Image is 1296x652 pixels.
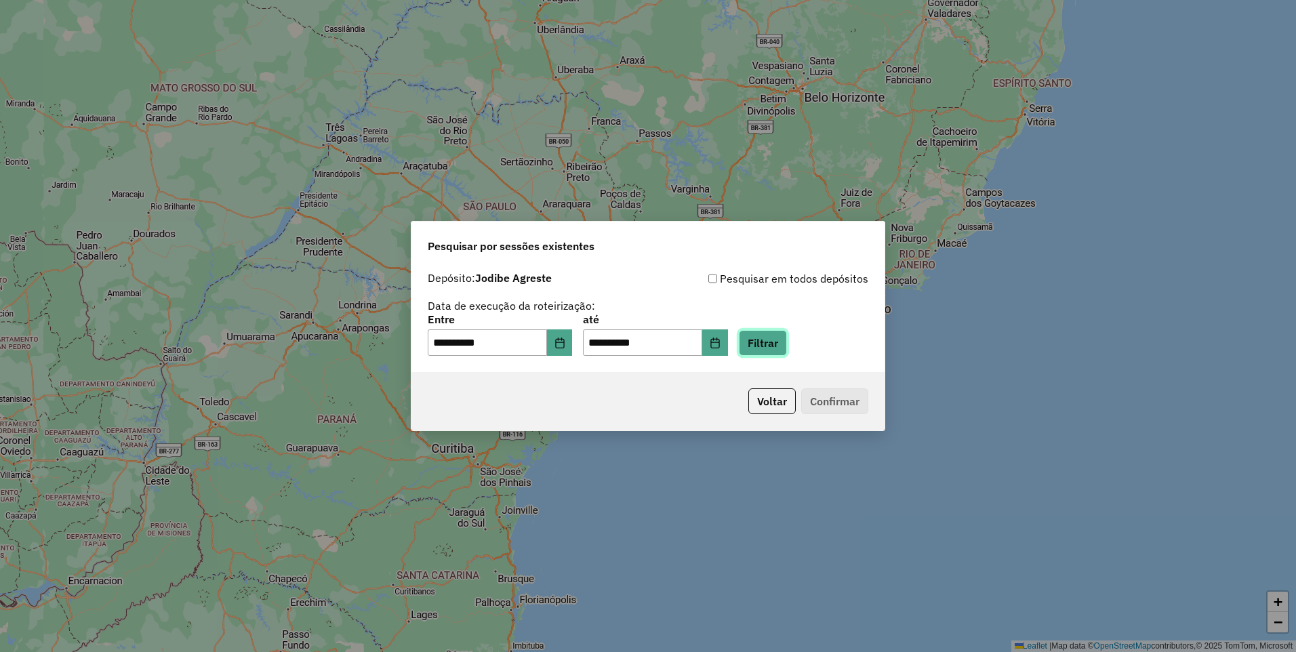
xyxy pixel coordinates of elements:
[428,270,552,286] label: Depósito:
[739,330,787,356] button: Filtrar
[475,271,552,285] strong: Jodibe Agreste
[428,311,572,327] label: Entre
[547,329,573,356] button: Choose Date
[648,270,868,287] div: Pesquisar em todos depósitos
[748,388,796,414] button: Voltar
[702,329,728,356] button: Choose Date
[428,298,595,314] label: Data de execução da roteirização:
[428,238,594,254] span: Pesquisar por sessões existentes
[583,311,727,327] label: até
